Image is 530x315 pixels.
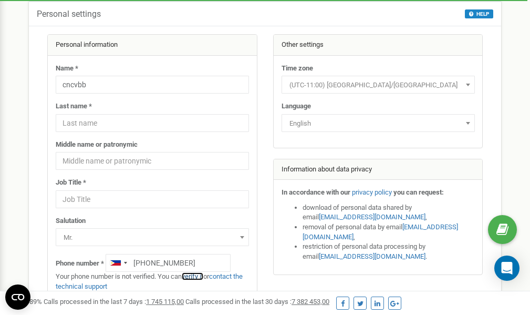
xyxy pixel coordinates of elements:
[319,213,425,221] a: [EMAIL_ADDRESS][DOMAIN_NAME]
[185,298,329,306] span: Calls processed in the last 30 days :
[303,203,475,222] li: download of personal data shared by email ,
[44,298,184,306] span: Calls processed in the last 7 days :
[274,35,483,56] div: Other settings
[274,159,483,180] div: Information about data privacy
[282,114,475,132] span: English
[285,78,471,93] span: (UTC-11:00) Pacific/Midway
[282,64,313,74] label: Time zone
[48,35,257,56] div: Personal information
[146,298,184,306] u: 1 745 115,00
[303,242,475,261] li: restriction of personal data processing by email .
[56,76,249,94] input: Name
[285,116,471,131] span: English
[56,228,249,246] span: Mr.
[56,114,249,132] input: Last name
[352,188,392,196] a: privacy policy
[494,256,519,281] div: Open Intercom Messenger
[59,230,245,245] span: Mr.
[56,140,138,150] label: Middle name or patronymic
[56,64,78,74] label: Name *
[465,9,493,18] button: HELP
[303,222,475,242] li: removal of personal data by email ,
[282,101,311,111] label: Language
[5,284,30,310] button: Open CMP widget
[292,298,329,306] u: 7 382 453,00
[303,223,458,241] a: [EMAIL_ADDRESS][DOMAIN_NAME]
[282,188,350,196] strong: In accordance with our
[182,272,203,280] a: verify it
[56,152,249,170] input: Middle name or patronymic
[37,9,101,19] h5: Personal settings
[56,101,92,111] label: Last name *
[56,216,86,226] label: Salutation
[56,178,86,188] label: Job Title *
[319,252,425,260] a: [EMAIL_ADDRESS][DOMAIN_NAME]
[56,190,249,208] input: Job Title
[56,272,243,290] a: contact the technical support
[282,76,475,94] span: (UTC-11:00) Pacific/Midway
[56,272,249,291] p: Your phone number is not verified. You can or
[56,259,104,269] label: Phone number *
[106,254,231,272] input: +1-800-555-55-55
[393,188,444,196] strong: you can request:
[106,255,130,271] div: Telephone country code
